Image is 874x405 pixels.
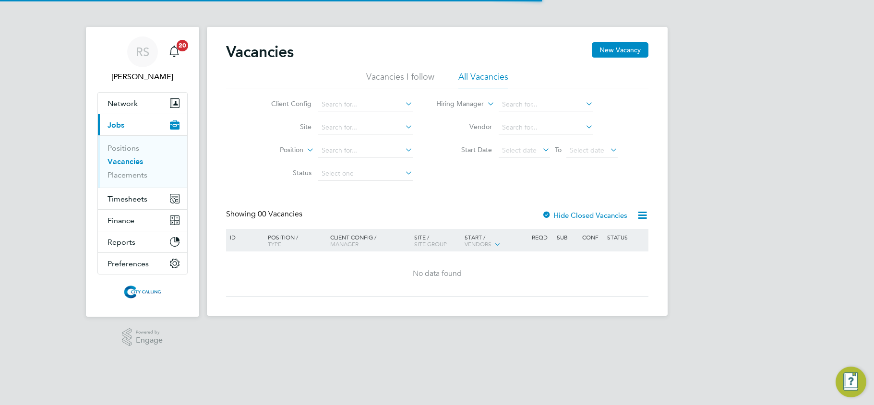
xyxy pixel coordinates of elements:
[318,121,413,134] input: Search for...
[97,284,188,299] a: Go to home page
[226,209,304,219] div: Showing
[98,253,187,274] button: Preferences
[529,229,554,245] div: Reqd
[437,122,492,131] label: Vendor
[121,284,163,299] img: citycalling-logo-retina.png
[437,145,492,154] label: Start Date
[330,240,359,248] span: Manager
[108,216,134,225] span: Finance
[458,71,508,88] li: All Vacancies
[412,229,462,252] div: Site /
[499,121,593,134] input: Search for...
[136,328,163,336] span: Powered by
[177,40,188,51] span: 20
[97,36,188,83] a: RS[PERSON_NAME]
[258,209,302,219] span: 00 Vacancies
[97,71,188,83] span: Raje Saravanamuthu
[136,336,163,345] span: Engage
[108,157,143,166] a: Vacancies
[136,46,149,58] span: RS
[580,229,605,245] div: Conf
[542,211,627,220] label: Hide Closed Vacancies
[414,240,447,248] span: Site Group
[98,210,187,231] button: Finance
[318,98,413,111] input: Search for...
[261,229,328,252] div: Position /
[429,99,484,109] label: Hiring Manager
[108,238,135,247] span: Reports
[366,71,434,88] li: Vacancies I follow
[256,99,311,108] label: Client Config
[86,27,199,317] nav: Main navigation
[108,143,139,153] a: Positions
[462,229,529,253] div: Start /
[98,188,187,209] button: Timesheets
[256,122,311,131] label: Site
[227,229,261,245] div: ID
[552,143,564,156] span: To
[318,144,413,157] input: Search for...
[248,145,303,155] label: Position
[108,194,147,203] span: Timesheets
[98,231,187,252] button: Reports
[328,229,412,252] div: Client Config /
[554,229,579,245] div: Sub
[108,99,138,108] span: Network
[570,146,604,155] span: Select date
[592,42,648,58] button: New Vacancy
[227,269,647,279] div: No data found
[98,93,187,114] button: Network
[256,168,311,177] label: Status
[502,146,537,155] span: Select date
[108,170,147,179] a: Placements
[499,98,593,111] input: Search for...
[98,135,187,188] div: Jobs
[465,240,491,248] span: Vendors
[268,240,281,248] span: Type
[122,328,163,346] a: Powered byEngage
[108,259,149,268] span: Preferences
[108,120,124,130] span: Jobs
[98,114,187,135] button: Jobs
[226,42,294,61] h2: Vacancies
[165,36,184,67] a: 20
[318,167,413,180] input: Select one
[605,229,647,245] div: Status
[836,367,866,397] button: Engage Resource Center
